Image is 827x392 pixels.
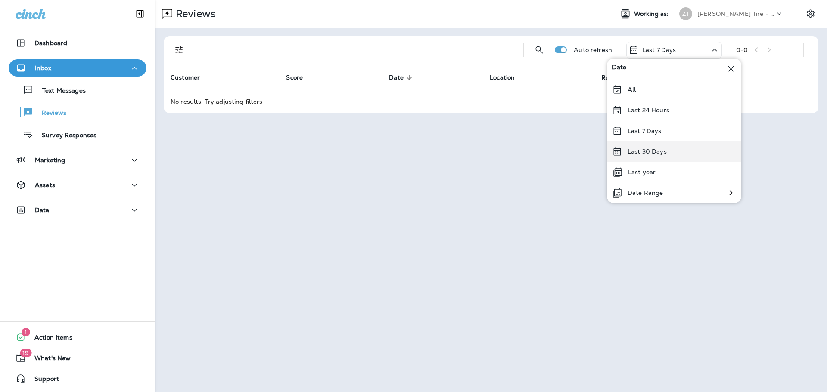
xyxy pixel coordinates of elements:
[20,349,31,357] span: 19
[9,370,146,387] button: Support
[389,74,415,81] span: Date
[22,328,30,336] span: 1
[9,176,146,194] button: Assets
[9,126,146,144] button: Survey Responses
[628,127,662,134] p: Last 7 Days
[9,81,146,99] button: Text Messages
[34,87,86,95] p: Text Messages
[9,103,146,121] button: Reviews
[33,109,66,117] p: Reviews
[628,86,636,93] p: All
[35,182,55,188] p: Assets
[490,74,526,81] span: Location
[634,10,671,18] span: Working as:
[128,5,152,22] button: Collapse Sidebar
[697,10,775,17] p: [PERSON_NAME] Tire - Hills & [PERSON_NAME]
[803,6,818,22] button: Settings
[26,334,72,344] span: Action Items
[531,41,548,59] button: Search Reviews
[9,201,146,219] button: Data
[628,169,656,176] p: Last year
[601,74,665,81] span: Review Comment
[679,7,692,20] div: ZT
[612,64,627,74] span: Date
[164,90,818,113] td: No results. Try adjusting filters
[9,329,146,346] button: 1Action Items
[628,107,669,114] p: Last 24 Hours
[736,46,748,53] div: 0 - 0
[35,207,50,213] p: Data
[286,74,303,81] span: Score
[389,74,404,81] span: Date
[35,157,65,164] p: Marketing
[171,74,200,81] span: Customer
[628,148,667,155] p: Last 30 Days
[642,46,676,53] p: Last 7 Days
[574,46,612,53] p: Auto refresh
[490,74,515,81] span: Location
[26,375,59,386] span: Support
[33,132,96,140] p: Survey Responses
[171,41,188,59] button: Filters
[34,40,67,46] p: Dashboard
[601,74,654,81] span: Review Comment
[172,7,216,20] p: Reviews
[35,65,51,71] p: Inbox
[628,189,663,196] p: Date Range
[286,74,314,81] span: Score
[9,349,146,367] button: 19What's New
[9,34,146,52] button: Dashboard
[9,151,146,169] button: Marketing
[9,59,146,77] button: Inbox
[171,74,211,81] span: Customer
[26,355,71,365] span: What's New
